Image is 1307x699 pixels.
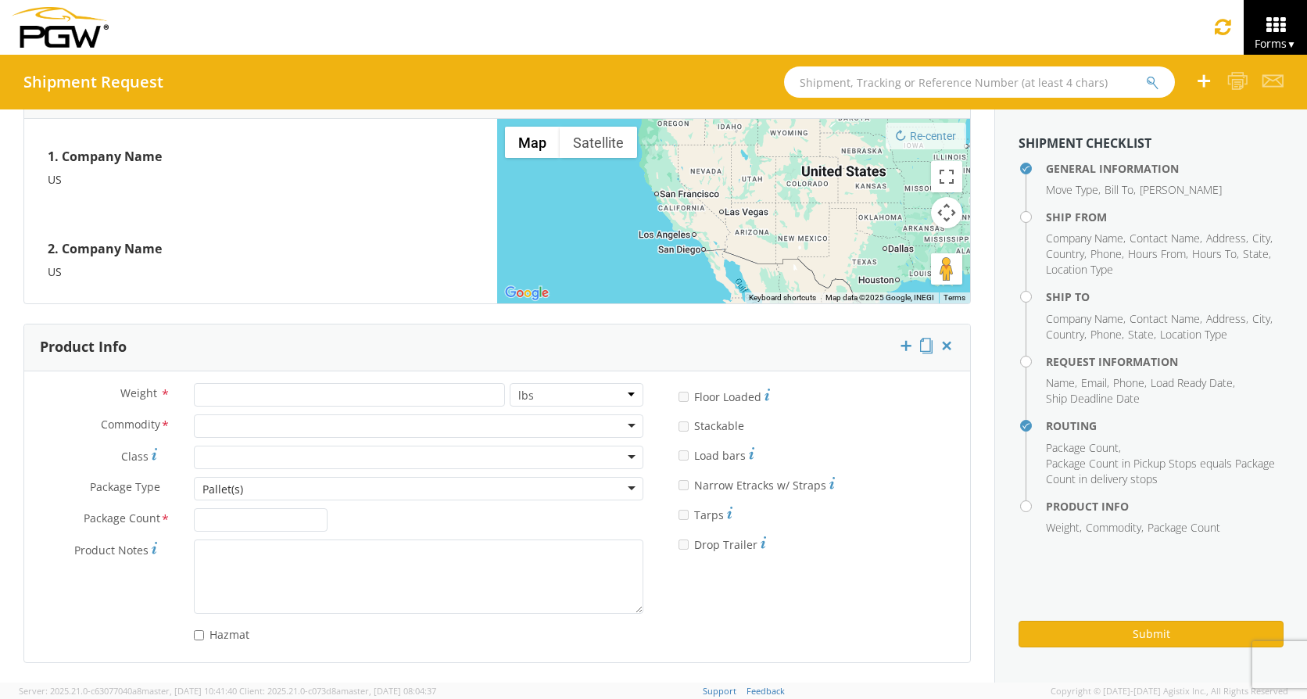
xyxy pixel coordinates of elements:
[1090,327,1124,342] li: ,
[1046,391,1140,406] span: Ship Deadline Date
[931,197,962,228] button: Map camera controls
[1287,38,1296,51] span: ▼
[784,66,1175,98] input: Shipment, Tracking or Reference Number (at least 4 chars)
[679,421,689,432] input: Stackable
[1046,291,1284,303] h4: Ship To
[1140,182,1222,197] span: [PERSON_NAME]
[1128,246,1186,261] span: Hours From
[1090,246,1122,261] span: Phone
[1252,311,1270,326] span: City
[1206,231,1246,246] span: Address
[1081,375,1109,391] li: ,
[120,385,157,400] span: Weight
[121,449,149,464] span: Class
[1105,182,1136,198] li: ,
[1046,182,1101,198] li: ,
[1243,246,1269,261] span: State
[1046,246,1084,261] span: Country
[141,685,237,697] span: master, [DATE] 10:41:40
[48,172,62,187] span: US
[74,543,149,557] span: Product Notes
[679,475,835,493] label: Narrow Etracks w/ Straps
[1113,375,1147,391] li: ,
[1046,456,1275,486] span: Package Count in Pickup Stops equals Package Count in delivery stops
[679,480,689,490] input: Narrow Etracks w/ Straps
[84,511,160,529] span: Package Count
[1086,520,1144,536] li: ,
[1151,375,1235,391] li: ,
[194,630,204,640] input: Hazmat
[505,127,560,158] button: Show street map
[101,417,160,435] span: Commodity
[1090,327,1122,342] span: Phone
[931,161,962,192] button: Toggle fullscreen view
[40,339,127,355] h3: Product Info
[1046,440,1119,455] span: Package Count
[202,482,243,497] div: Pallet(s)
[1046,356,1284,367] h4: Request Information
[90,479,160,497] span: Package Type
[1046,440,1121,456] li: ,
[1019,134,1151,152] strong: Shipment Checklist
[703,685,736,697] a: Support
[1252,231,1273,246] li: ,
[1128,246,1188,262] li: ,
[679,539,689,550] input: Drop Trailer
[1148,520,1220,535] span: Package Count
[1105,182,1133,197] span: Bill To
[1046,500,1284,512] h4: Product Info
[679,534,766,553] label: Drop Trailer
[1046,520,1082,536] li: ,
[679,392,689,402] input: Floor Loaded
[1252,311,1273,327] li: ,
[341,685,436,697] span: master, [DATE] 08:04:37
[12,7,109,48] img: pgw-form-logo-1aaa8060b1cc70fad034.png
[1206,311,1248,327] li: ,
[1046,262,1113,277] span: Location Type
[1113,375,1144,390] span: Phone
[679,450,689,461] input: Load bars
[23,73,163,91] h4: Shipment Request
[239,685,436,697] span: Client: 2025.21.0-c073d8a
[1046,311,1123,326] span: Company Name
[1252,231,1270,246] span: City
[1046,246,1087,262] li: ,
[1192,246,1237,261] span: Hours To
[1051,685,1288,697] span: Copyright © [DATE]-[DATE] Agistix Inc., All Rights Reserved
[886,123,966,149] button: Re-center
[194,625,252,643] label: Hazmat
[1090,246,1124,262] li: ,
[1192,246,1239,262] li: ,
[1046,231,1123,246] span: Company Name
[679,445,754,464] label: Load bars
[749,292,816,303] button: Keyboard shortcuts
[931,253,962,285] button: Drag Pegman onto the map to open Street View
[679,510,689,520] input: Tarps
[1086,520,1141,535] span: Commodity
[1046,327,1084,342] span: Country
[48,235,474,264] h4: 2. Company Name
[747,685,785,697] a: Feedback
[1130,311,1200,326] span: Contact Name
[1160,327,1227,342] span: Location Type
[1130,311,1202,327] li: ,
[1046,327,1087,342] li: ,
[1046,375,1075,390] span: Name
[1128,327,1156,342] li: ,
[944,293,965,302] a: Terms
[1243,246,1271,262] li: ,
[1046,520,1080,535] span: Weight
[1081,375,1107,390] span: Email
[679,386,770,405] label: Floor Loaded
[1019,621,1284,647] button: Submit
[48,142,474,172] h4: 1. Company Name
[1255,36,1296,51] span: Forms
[1130,231,1202,246] li: ,
[1151,375,1233,390] span: Load Ready Date
[501,283,553,303] a: Open this area in Google Maps (opens a new window)
[825,293,934,302] span: Map data ©2025 Google, INEGI
[1046,311,1126,327] li: ,
[1046,163,1284,174] h4: General Information
[1046,420,1284,432] h4: Routing
[19,685,237,697] span: Server: 2025.21.0-c63077040a8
